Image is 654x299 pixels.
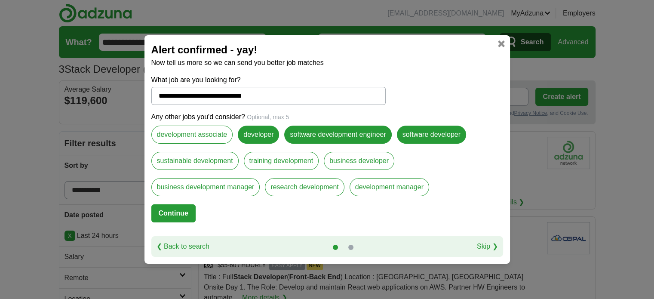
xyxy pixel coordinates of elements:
h2: Alert confirmed - yay! [151,42,503,58]
label: sustainable development [151,152,239,170]
p: Now tell us more so we can send you better job matches [151,58,503,68]
label: software developer [397,126,466,144]
label: software development engineer [284,126,391,144]
a: Skip ❯ [477,241,498,252]
label: development manager [350,178,429,196]
label: business developer [324,152,394,170]
label: What job are you looking for? [151,75,386,85]
label: developer [238,126,279,144]
label: research development [265,178,344,196]
p: Any other jobs you'd consider? [151,112,503,122]
span: Optional, max 5 [247,114,289,120]
label: development associate [151,126,233,144]
label: training development [244,152,319,170]
label: business development manager [151,178,260,196]
a: ❮ Back to search [157,241,209,252]
button: Continue [151,204,196,222]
